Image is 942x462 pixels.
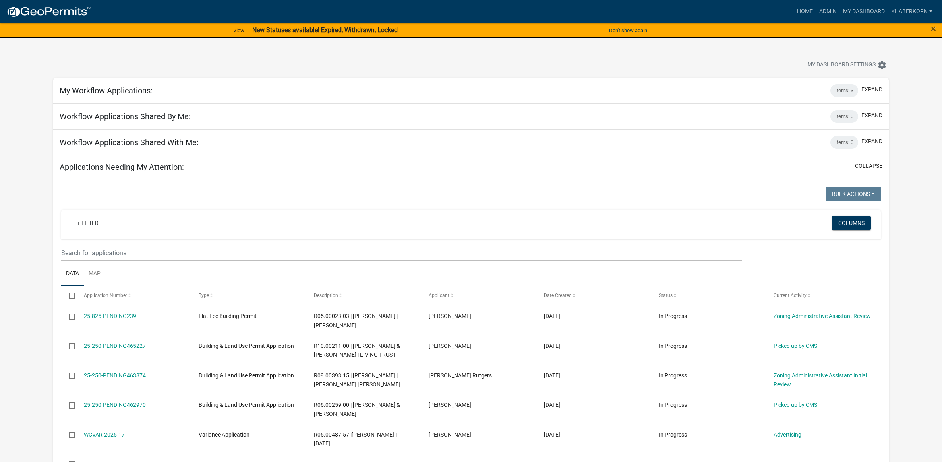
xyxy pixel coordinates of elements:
[840,4,888,19] a: My Dashboard
[230,24,248,37] a: View
[314,372,400,388] span: R09.00393.15 | WILLIAM K ANGERMAN | JOANN M HOLT ANGERMAN
[84,343,146,349] a: 25-250-PENDING465227
[61,286,76,305] datatable-header-cell: Select
[659,293,673,298] span: Status
[544,343,560,349] span: 08/18/2025
[429,402,471,408] span: Melinda Smith
[774,431,801,438] a: Advertising
[774,343,817,349] a: Picked up by CMS
[826,187,881,201] button: Bulk Actions
[888,4,936,19] a: khaberkorn
[794,4,816,19] a: Home
[306,286,421,305] datatable-header-cell: Description
[651,286,766,305] datatable-header-cell: Status
[832,216,871,230] button: Columns
[199,343,294,349] span: Building & Land Use Permit Application
[199,313,257,319] span: Flat Fee Building Permit
[76,286,191,305] datatable-header-cell: Application Number
[84,261,105,287] a: Map
[774,313,871,319] a: Zoning Administrative Assistant Review
[60,86,153,95] h5: My Workflow Applications:
[252,26,398,34] strong: New Statuses available! Expired, Withdrawn, Locked
[60,162,184,172] h5: Applications Needing My Attention:
[774,372,867,388] a: Zoning Administrative Assistant Initial Review
[314,313,398,328] span: R05.00023.03 | CHARLES E PFEILSTICKER | DEBRA J STRINGER
[199,372,294,379] span: Building & Land Use Permit Application
[830,136,858,149] div: Items: 0
[830,84,858,97] div: Items: 3
[544,293,572,298] span: Date Created
[60,138,199,147] h5: Workflow Applications Shared With Me:
[931,24,936,33] button: Close
[421,286,536,305] datatable-header-cell: Applicant
[659,431,687,438] span: In Progress
[807,60,876,70] span: My Dashboard Settings
[84,293,127,298] span: Application Number
[61,245,743,261] input: Search for applications
[199,431,250,438] span: Variance Application
[659,343,687,349] span: In Progress
[314,293,338,298] span: Description
[801,57,893,73] button: My Dashboard Settingssettings
[429,343,471,349] span: Jeff Gusa
[429,293,449,298] span: Applicant
[314,343,400,358] span: R10.00211.00 | CHARLES G & MARLENE J MAYHEW | LIVING TRUST
[830,110,858,123] div: Items: 0
[314,431,397,447] span: R05.00487.57 |Matthew SKetchum | 08/15/2025
[544,372,560,379] span: 08/14/2025
[877,60,887,70] i: settings
[199,293,209,298] span: Type
[816,4,840,19] a: Admin
[429,313,471,319] span: Ryan Knutson
[84,402,146,408] a: 25-250-PENDING462970
[84,431,125,438] a: WCVAR-2025-17
[60,112,191,121] h5: Workflow Applications Shared By Me:
[931,23,936,34] span: ×
[61,261,84,287] a: Data
[544,402,560,408] span: 08/12/2025
[659,372,687,379] span: In Progress
[544,313,560,319] span: 08/21/2025
[774,293,807,298] span: Current Activity
[861,137,882,146] button: expand
[536,286,651,305] datatable-header-cell: Date Created
[766,286,881,305] datatable-header-cell: Current Activity
[429,431,471,438] span: Matthew Ketchum
[659,402,687,408] span: In Progress
[429,372,492,379] span: Jerald Rutgers
[861,85,882,94] button: expand
[314,402,400,417] span: R06.00259.00 | STEVEN M & STACY J MILLER
[861,111,882,120] button: expand
[191,286,306,305] datatable-header-cell: Type
[659,313,687,319] span: In Progress
[71,216,105,230] a: + Filter
[774,402,817,408] a: Picked up by CMS
[606,24,650,37] button: Don't show again
[855,162,882,170] button: collapse
[84,372,146,379] a: 25-250-PENDING463874
[84,313,136,319] a: 25-825-PENDING239
[544,431,560,438] span: 08/12/2025
[199,402,294,408] span: Building & Land Use Permit Application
